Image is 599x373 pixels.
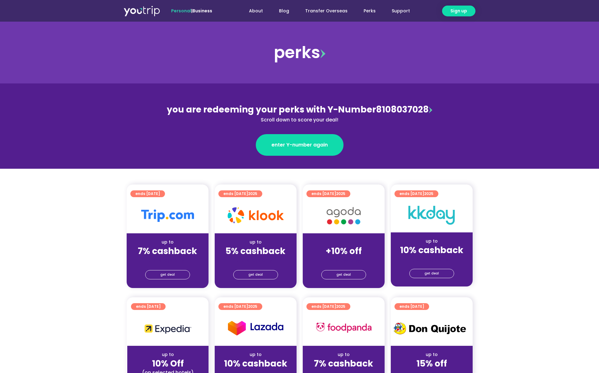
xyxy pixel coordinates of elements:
[356,5,384,17] a: Perks
[218,303,262,310] a: ends [DATE]2025
[336,270,351,279] span: get deal
[396,238,468,244] div: up to
[223,190,257,197] span: ends [DATE]
[297,5,356,17] a: Transfer Overseas
[226,245,285,257] strong: 5% cashback
[132,257,204,263] div: (for stays only)
[308,351,380,358] div: up to
[132,351,204,358] div: up to
[396,256,468,262] div: (for stays only)
[400,244,463,256] strong: 10% cashback
[442,6,475,16] a: Sign up
[248,191,257,196] span: 2025
[306,190,350,197] a: ends [DATE]2025
[314,358,373,370] strong: 7% cashback
[166,116,434,124] div: Scroll down to score your deal!
[135,190,160,197] span: ends [DATE]
[311,303,345,310] span: ends [DATE]
[321,270,366,279] a: get deal
[220,257,292,263] div: (for stays only)
[308,257,380,263] div: (for stays only)
[220,239,292,245] div: up to
[384,5,418,17] a: Support
[409,269,454,278] a: get deal
[416,358,447,370] strong: 15% off
[160,270,175,279] span: get deal
[132,239,204,245] div: up to
[224,358,287,370] strong: 10% cashback
[336,191,345,196] span: 2025
[396,351,468,358] div: up to
[248,270,263,279] span: get deal
[256,134,344,156] a: enter Y-number again
[338,239,349,245] span: up to
[326,245,362,257] strong: +10% off
[233,270,278,279] a: get deal
[136,303,161,310] span: ends [DATE]
[450,8,467,14] span: Sign up
[424,191,433,196] span: 2025
[399,303,424,310] span: ends [DATE]
[394,303,429,310] a: ends [DATE]
[271,5,297,17] a: Blog
[130,190,165,197] a: ends [DATE]
[399,190,433,197] span: ends [DATE]
[306,303,350,310] a: ends [DATE]2025
[138,245,197,257] strong: 7% cashback
[152,358,184,370] strong: 10% Off
[311,190,345,197] span: ends [DATE]
[223,303,257,310] span: ends [DATE]
[192,8,212,14] a: Business
[171,8,191,14] span: Personal
[218,190,262,197] a: ends [DATE]2025
[394,190,438,197] a: ends [DATE]2025
[272,141,328,149] span: enter Y-number again
[145,270,190,279] a: get deal
[166,103,434,124] div: 8108037028
[336,304,345,309] span: 2025
[229,5,418,17] nav: Menu
[171,8,212,14] span: |
[131,303,166,310] a: ends [DATE]
[424,269,439,278] span: get deal
[220,351,292,358] div: up to
[241,5,271,17] a: About
[167,104,376,116] span: you are redeeming your perks with Y-Number
[248,304,257,309] span: 2025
